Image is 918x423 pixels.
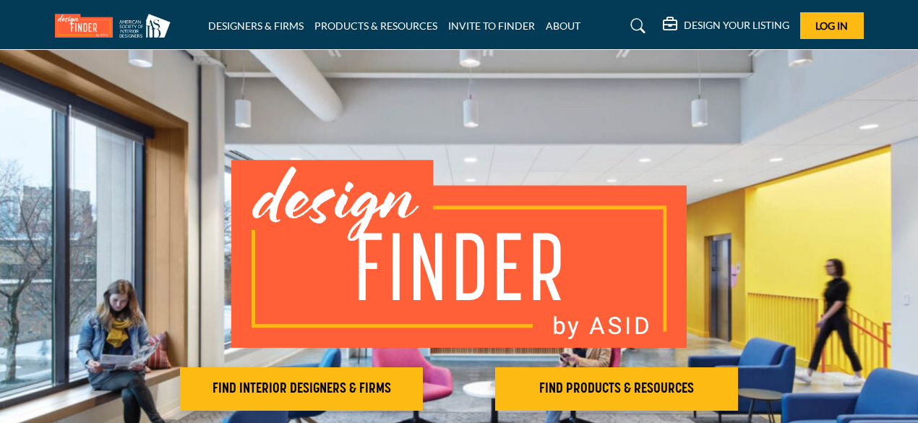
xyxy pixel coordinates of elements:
img: Site Logo [55,14,178,38]
a: ABOUT [546,20,580,32]
span: Log In [815,20,848,32]
a: PRODUCTS & RESOURCES [314,20,437,32]
img: image [231,160,687,348]
button: Log In [800,12,864,39]
h5: DESIGN YOUR LISTING [684,19,789,32]
h2: FIND PRODUCTS & RESOURCES [499,380,734,398]
button: FIND PRODUCTS & RESOURCES [495,367,738,411]
a: Search [617,14,655,38]
button: FIND INTERIOR DESIGNERS & FIRMS [180,367,423,411]
h2: FIND INTERIOR DESIGNERS & FIRMS [184,380,419,398]
a: DESIGNERS & FIRMS [208,20,304,32]
a: INVITE TO FINDER [448,20,535,32]
div: DESIGN YOUR LISTING [663,17,789,35]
